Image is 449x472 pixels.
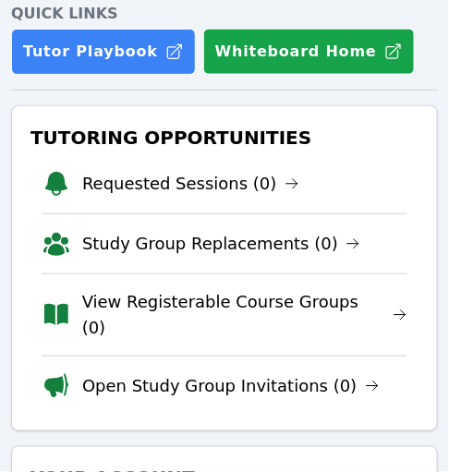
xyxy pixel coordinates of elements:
[82,373,380,399] a: Open Study Group Invitations (0)
[82,231,360,257] a: Study Group Replacements (0)
[203,29,415,75] button: Whiteboard Home
[82,171,299,197] a: Requested Sessions (0)
[82,289,407,341] a: View Registerable Course Groups (0)
[11,3,438,25] h4: Quick Links
[27,121,422,154] h3: Tutoring Opportunities
[11,29,196,75] a: Tutor Playbook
